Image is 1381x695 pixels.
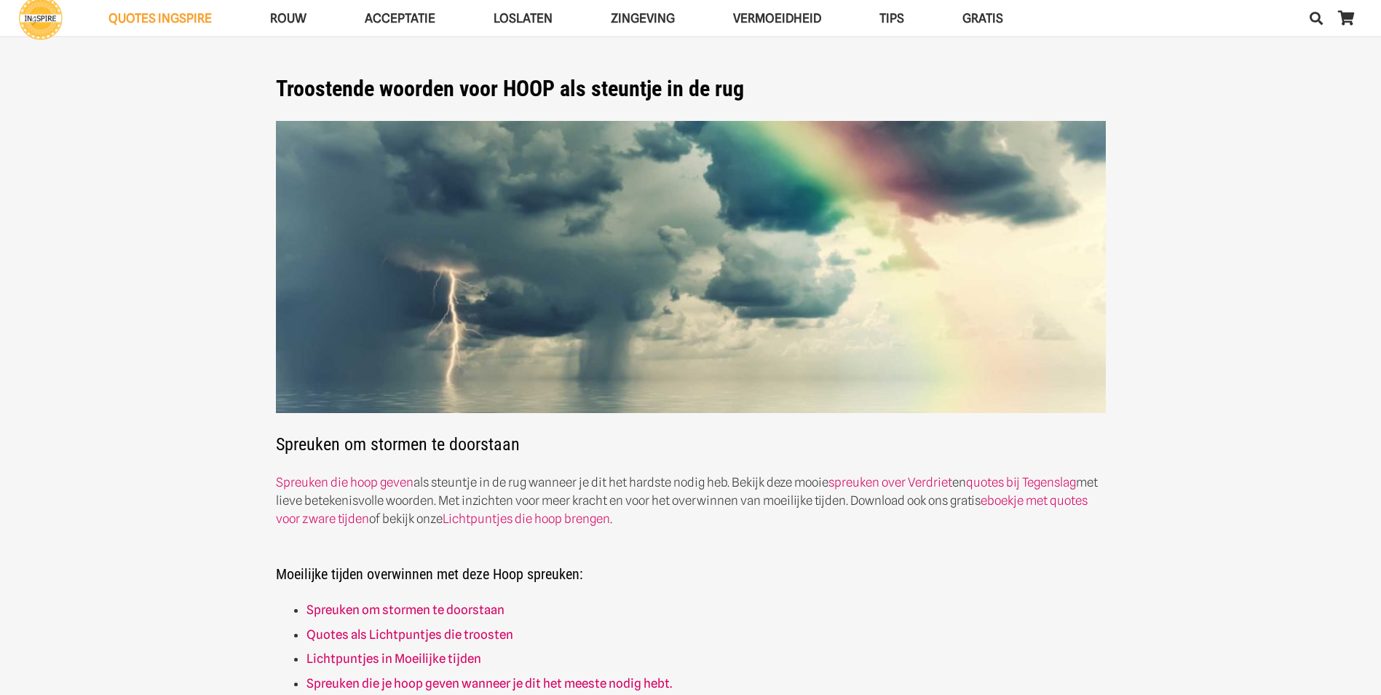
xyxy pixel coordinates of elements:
a: quotes bij Tegenslag [966,475,1076,490]
span: Acceptatie [365,11,435,25]
span: Loslaten [494,11,553,25]
h5: Moeilijke tijden overwinnen met deze Hoop spreuken: [276,546,1106,583]
a: Spreuken om stormen te doorstaan [306,602,504,617]
a: spreuken over Verdriet [828,475,952,490]
a: Lichtpuntjes die hoop brengen [443,511,610,526]
a: Spreuken die je hoop geven wanneer je dit het meeste nodig hebt. [306,676,672,691]
a: Spreuken die hoop geven [276,475,413,490]
h2: Spreuken om stormen te doorstaan [276,121,1106,455]
span: VERMOEIDHEID [733,11,821,25]
span: TIPS [879,11,904,25]
img: Spreuken van Ingspire die een steuntje in de rug geven wanneer je dit het hardste nodig heb [276,121,1106,413]
span: Zingeving [611,11,675,25]
a: “Quotes als Lichtpuntjes die hoop brengen” (bewerken) [306,627,513,642]
h1: Troostende woorden voor HOOP als steuntje in de rug [276,76,1106,102]
span: GRATIS [962,11,1003,25]
p: als steuntje in de rug wanneer je dit het hardste nodig heb. Bekijk deze mooie en met lieve betek... [276,474,1106,528]
span: QUOTES INGSPIRE [108,11,212,25]
span: ROUW [270,11,306,25]
a: Lichtpuntjes in Moeilijke tijden [306,651,481,666]
a: eboekje met quotes voor zware tijden [276,493,1088,526]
